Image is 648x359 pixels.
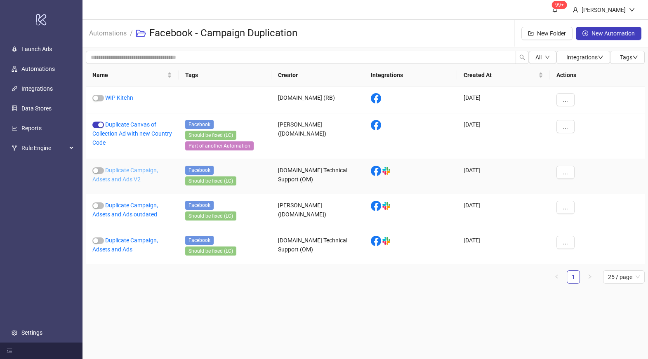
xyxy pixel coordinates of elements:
div: [DOMAIN_NAME] (RB) [271,87,364,113]
button: ... [556,201,575,214]
span: Facebook [185,166,214,175]
span: down [632,54,638,60]
a: Automations [21,66,55,72]
button: right [583,270,596,284]
div: [DOMAIN_NAME] Technical Support (OM) [271,159,364,194]
div: [PERSON_NAME] [578,5,629,14]
span: All [535,54,542,61]
div: [DATE] [457,159,550,194]
span: ... [563,123,568,130]
span: Facebook [185,120,214,129]
span: plus-circle [582,31,588,36]
span: Should be fixed (LC) [185,131,236,140]
span: ... [563,239,568,246]
a: Duplicate Canvas of Collection Ad with new Country Code [92,121,172,146]
li: 1 [567,270,580,284]
a: Duplicate Campaign, Adsets and Ads [92,237,158,253]
a: Launch Ads [21,46,52,52]
li: / [130,20,133,47]
span: ... [563,204,568,211]
div: Page Size [603,270,645,284]
th: Name [86,64,179,87]
span: Name [92,70,165,80]
a: WIP Kitchn [105,94,133,101]
div: [DATE] [457,87,550,113]
a: Reports [21,125,42,131]
button: left [550,270,563,284]
span: Facebook [185,236,214,245]
span: Integrations [566,54,603,61]
span: left [554,274,559,279]
span: fork [12,145,17,151]
span: down [545,55,550,60]
span: Part of another Automation [185,141,254,150]
button: Alldown [529,51,556,64]
div: [PERSON_NAME] ([DOMAIN_NAME]) [271,194,364,229]
th: Creator [271,64,364,87]
span: folder-add [528,31,534,36]
button: ... [556,93,575,106]
button: ... [556,120,575,133]
th: Integrations [364,64,457,87]
span: New Automation [591,30,635,37]
button: Integrationsdown [556,51,610,64]
a: Settings [21,329,42,336]
span: down [598,54,603,60]
span: 25 / page [608,271,640,283]
li: Next Page [583,270,596,284]
a: 1 [567,271,580,283]
button: ... [556,166,575,179]
div: [DATE] [457,113,550,159]
a: Data Stores [21,105,52,112]
span: right [587,274,592,279]
div: [PERSON_NAME] ([DOMAIN_NAME]) [271,113,364,159]
th: Tags [179,64,271,87]
span: ... [563,96,568,103]
sup: 424 [552,1,567,9]
span: New Folder [537,30,566,37]
span: user [573,7,578,13]
li: Previous Page [550,270,563,284]
span: Should be fixed (LC) [185,246,236,256]
span: menu-fold [7,348,12,354]
button: Tagsdown [610,51,645,64]
span: Tags [620,54,638,61]
div: [DATE] [457,229,550,264]
div: [DOMAIN_NAME] Technical Support (OM) [271,229,364,264]
th: Created At [457,64,550,87]
span: Facebook [185,201,214,210]
span: down [629,7,635,13]
a: Duplicate Campaign, Adsets and Ads V2 [92,167,158,183]
button: New Automation [576,27,641,40]
span: search [519,54,525,60]
button: New Folder [521,27,573,40]
th: Actions [550,64,645,87]
div: [DATE] [457,194,550,229]
span: ... [563,169,568,176]
a: Duplicate Campaign, Adsets and Ads outdated [92,202,158,218]
a: Automations [87,28,128,37]
span: Should be fixed (LC) [185,211,236,221]
span: bell [552,7,558,12]
span: folder-open [136,28,146,38]
span: Created At [464,70,537,80]
span: Rule Engine [21,140,67,156]
button: ... [556,236,575,249]
h3: Facebook - Campaign Duplication [149,27,297,40]
a: Integrations [21,85,53,92]
span: Should be fixed (LC) [185,176,236,185]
